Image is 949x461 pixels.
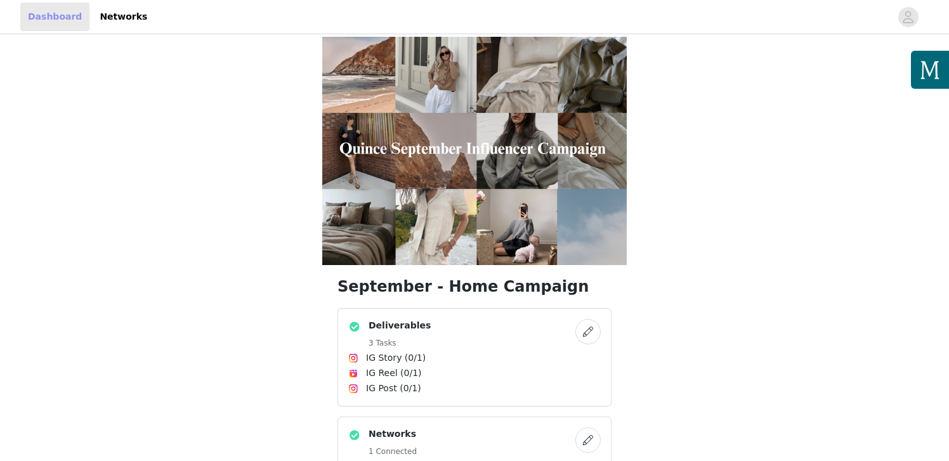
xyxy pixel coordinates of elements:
img: Instagram Reels Icon [348,368,358,379]
img: Instagram Icon [348,353,358,363]
span: IG Reel (0/1) [366,367,422,380]
button: icon [911,51,949,89]
span: IG Post (0/1) [366,382,421,395]
img: campaign image [322,37,627,265]
a: Dashboard [20,3,89,31]
h5: 1 Connected [369,446,417,457]
div: avatar [902,7,914,27]
img: icon [920,61,940,79]
h1: September - Home Campaign [337,275,612,298]
a: Networks [92,3,155,31]
div: Deliverables [337,308,612,406]
h4: Deliverables [369,319,431,332]
img: Instagram Icon [348,384,358,394]
h5: 3 Tasks [369,337,431,349]
h4: Networks [369,427,417,441]
span: IG Story (0/1) [366,351,426,365]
